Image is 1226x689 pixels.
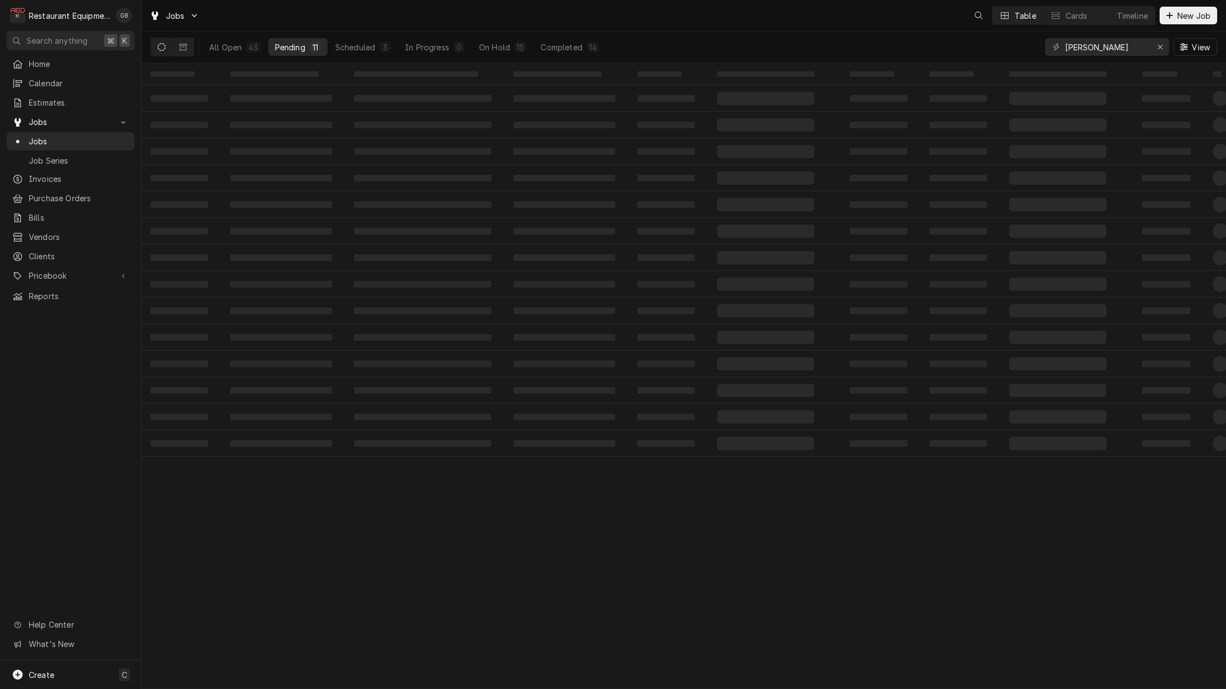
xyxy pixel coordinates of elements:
[150,201,208,208] span: ‌
[29,135,129,147] span: Jobs
[1142,95,1191,102] span: ‌
[1142,307,1191,314] span: ‌
[275,41,305,53] div: Pending
[354,387,491,394] span: ‌
[248,41,258,53] div: 43
[1213,71,1222,77] span: ‌
[150,307,208,314] span: ‌
[29,638,128,650] span: What's New
[929,414,987,420] span: ‌
[7,287,134,305] a: Reports
[1142,361,1191,367] span: ‌
[513,201,615,208] span: ‌
[970,7,988,24] button: Open search
[717,92,814,105] span: ‌
[850,122,907,128] span: ‌
[7,152,134,170] a: Job Series
[929,307,987,314] span: ‌
[513,307,615,314] span: ‌
[1117,10,1148,22] div: Timeline
[230,95,332,102] span: ‌
[142,63,1226,689] table: Pending Jobs List Loading
[541,41,582,53] div: Completed
[850,201,907,208] span: ‌
[850,414,907,420] span: ‌
[150,254,208,261] span: ‌
[116,8,132,23] div: Gary Beaver's Avatar
[717,384,814,397] span: ‌
[1009,437,1106,450] span: ‌
[1065,38,1148,56] input: Keyword search
[1173,38,1217,56] button: View
[1142,201,1191,208] span: ‌
[1015,10,1036,22] div: Table
[929,361,987,367] span: ‌
[513,122,615,128] span: ‌
[150,361,208,367] span: ‌
[479,41,510,53] div: On Hold
[1142,440,1191,447] span: ‌
[29,212,129,223] span: Bills
[230,254,332,261] span: ‌
[1142,281,1191,288] span: ‌
[29,97,129,108] span: Estimates
[150,281,208,288] span: ‌
[230,307,332,314] span: ‌
[637,281,695,288] span: ‌
[717,331,814,344] span: ‌
[354,228,491,234] span: ‌
[209,41,242,53] div: All Open
[230,148,332,155] span: ‌
[150,387,208,394] span: ‌
[1009,171,1106,185] span: ‌
[513,361,615,367] span: ‌
[717,225,814,238] span: ‌
[354,307,491,314] span: ‌
[513,71,602,77] span: ‌
[150,414,208,420] span: ‌
[312,41,319,53] div: 11
[29,10,110,22] div: Restaurant Equipment Diagnostics
[7,208,134,227] a: Bills
[513,414,615,420] span: ‌
[850,71,894,77] span: ‌
[354,414,491,420] span: ‌
[122,669,127,681] span: C
[513,281,615,288] span: ‌
[29,619,128,630] span: Help Center
[354,175,491,181] span: ‌
[1142,71,1177,77] span: ‌
[1009,304,1106,317] span: ‌
[1189,41,1212,53] span: View
[929,440,987,447] span: ‌
[717,118,814,132] span: ‌
[7,93,134,112] a: Estimates
[637,122,695,128] span: ‌
[230,414,332,420] span: ‌
[717,304,814,317] span: ‌
[7,132,134,150] a: Jobs
[717,171,814,185] span: ‌
[1142,228,1191,234] span: ‌
[513,254,615,261] span: ‌
[637,307,695,314] span: ‌
[850,361,907,367] span: ‌
[107,35,115,46] span: ⌘
[230,71,319,77] span: ‌
[517,41,524,53] div: 15
[637,71,682,77] span: ‌
[1142,148,1191,155] span: ‌
[29,250,129,262] span: Clients
[354,148,491,155] span: ‌
[850,307,907,314] span: ‌
[637,334,695,341] span: ‌
[354,281,491,288] span: ‌
[637,440,695,447] span: ‌
[717,145,814,158] span: ‌
[1009,71,1106,77] span: ‌
[717,278,814,291] span: ‌
[929,71,974,77] span: ‌
[230,334,332,341] span: ‌
[717,357,814,370] span: ‌
[513,440,615,447] span: ‌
